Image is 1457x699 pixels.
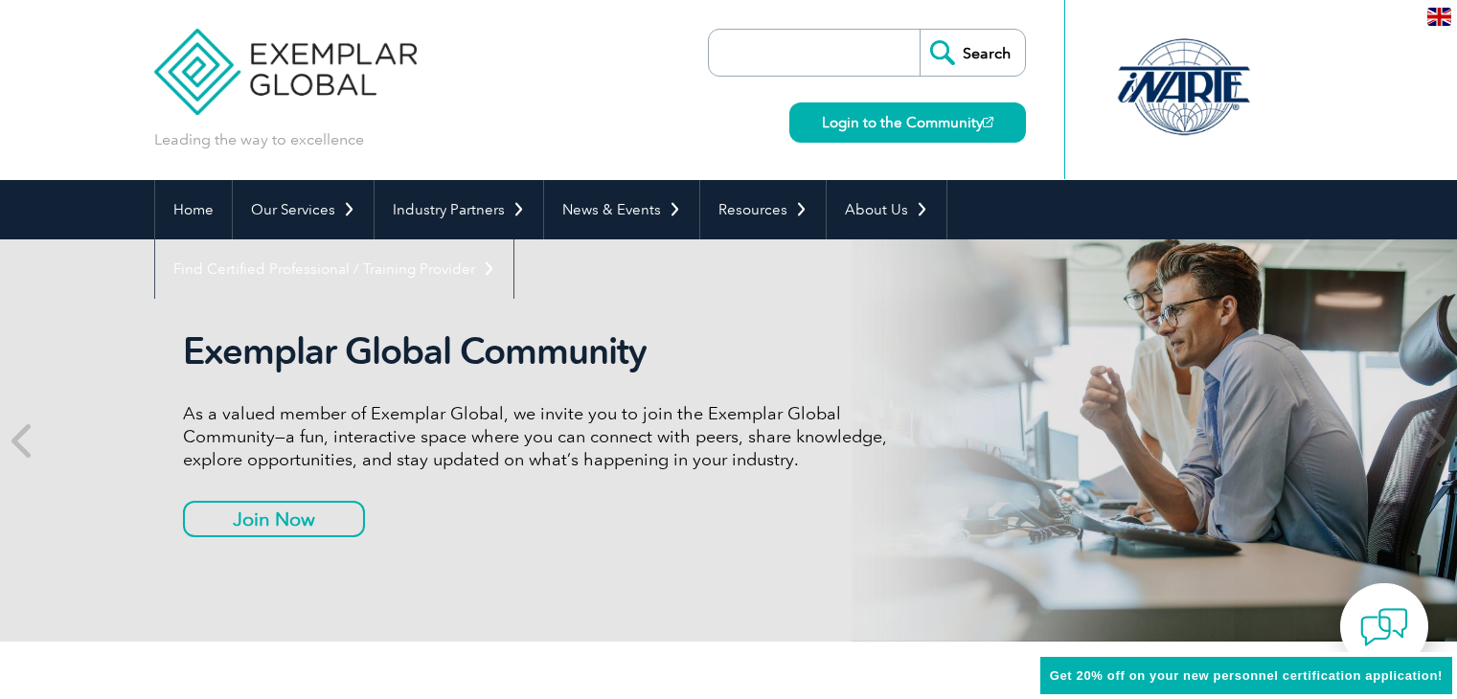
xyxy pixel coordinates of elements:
[700,180,826,239] a: Resources
[155,239,513,299] a: Find Certified Professional / Training Provider
[1050,668,1443,683] span: Get 20% off on your new personnel certification application!
[920,30,1025,76] input: Search
[789,102,1026,143] a: Login to the Community
[183,402,901,471] p: As a valued member of Exemplar Global, we invite you to join the Exemplar Global Community—a fun,...
[233,180,374,239] a: Our Services
[827,180,946,239] a: About Us
[544,180,699,239] a: News & Events
[183,501,365,537] a: Join Now
[1427,8,1451,26] img: en
[1360,603,1408,651] img: contact-chat.png
[375,180,543,239] a: Industry Partners
[154,129,364,150] p: Leading the way to excellence
[183,329,901,373] h2: Exemplar Global Community
[155,180,232,239] a: Home
[983,117,993,127] img: open_square.png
